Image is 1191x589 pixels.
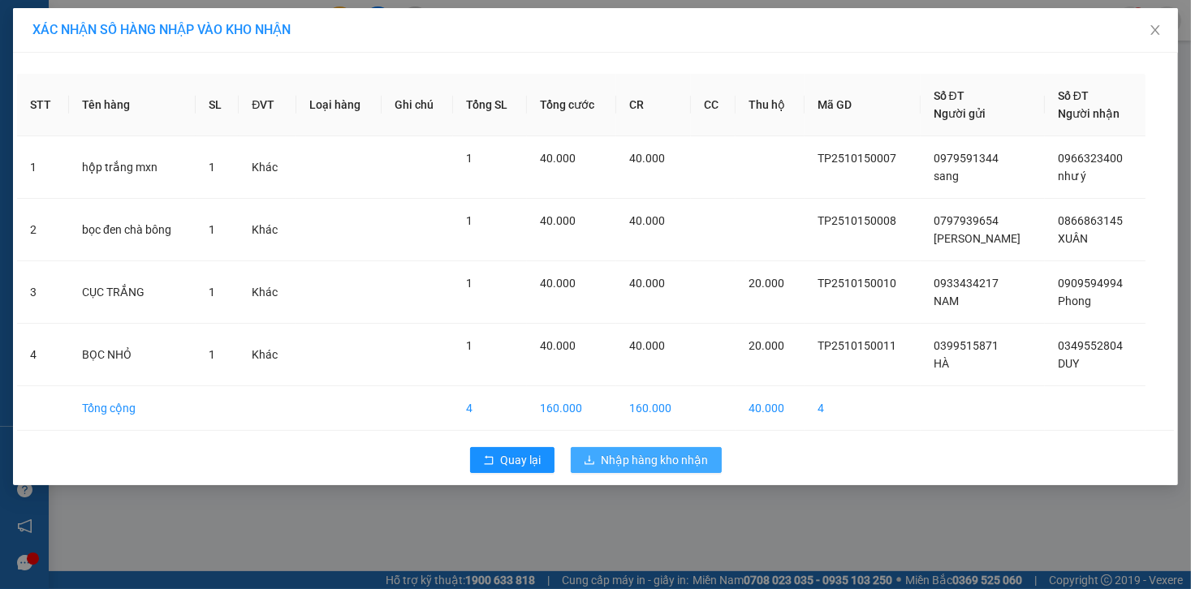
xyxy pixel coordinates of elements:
td: 160.000 [527,386,615,431]
span: 0797939654 [934,214,999,227]
span: 0399515871 [934,339,999,352]
button: downloadNhập hàng kho nhận [571,447,722,473]
span: 40.000 [629,277,665,290]
td: bọc đen chà bông [69,199,196,261]
th: ĐVT [239,74,296,136]
span: XÁC NHẬN SỐ HÀNG NHẬP VÀO KHO NHẬN [32,22,291,37]
div: 40.000 [12,105,146,124]
td: Khác [239,324,296,386]
th: SL [196,74,239,136]
td: 3 [17,261,69,324]
span: Người nhận [1058,107,1120,120]
span: CR : [12,106,37,123]
span: Số ĐT [934,89,964,102]
td: 4 [17,324,69,386]
td: Khác [239,136,296,199]
td: 40.000 [736,386,805,431]
div: [PERSON_NAME] [14,33,144,53]
span: 1 [209,223,215,236]
span: Phong [1058,294,1091,307]
button: rollbackQuay lại [470,447,555,473]
span: 1 [209,348,215,361]
span: NAM [934,294,959,307]
span: TP2510150011 [818,339,896,352]
td: Khác [239,199,296,261]
span: DUY [1058,357,1079,370]
span: 0866863145 [1058,214,1123,227]
span: 40.000 [540,152,576,165]
span: 20.000 [749,339,784,352]
span: download [584,454,595,467]
div: HẠNH [155,53,257,72]
span: [PERSON_NAME] [934,232,1021,245]
div: Quận 10 [14,14,144,33]
span: 40.000 [540,214,576,227]
th: Loại hàng [296,74,382,136]
span: 1 [466,339,473,352]
th: Tổng SL [453,74,528,136]
span: 40.000 [540,277,576,290]
span: TP2510150007 [818,152,896,165]
span: Số ĐT [1058,89,1089,102]
th: STT [17,74,69,136]
span: HÀ [934,357,949,370]
span: Quay lại [501,451,542,469]
span: 1 [209,286,215,299]
span: Nhập hàng kho nhận [602,451,709,469]
td: 1 [17,136,69,199]
span: 0979591344 [934,152,999,165]
span: 40.000 [629,339,665,352]
th: Tổng cước [527,74,615,136]
span: Gửi: [14,15,39,32]
span: 0909594994 [1058,277,1123,290]
span: TP2510150010 [818,277,896,290]
span: rollback [483,454,494,467]
span: Nhận: [155,15,194,32]
span: TP2510150008 [818,214,896,227]
button: Close [1133,8,1178,54]
span: 40.000 [540,339,576,352]
th: Thu hộ [736,74,805,136]
span: 1 [466,152,473,165]
th: CR [616,74,692,136]
th: Mã GD [805,74,920,136]
span: XUÂN [1058,232,1088,245]
th: Tên hàng [69,74,196,136]
span: 40.000 [629,214,665,227]
td: Khác [239,261,296,324]
span: 40.000 [629,152,665,165]
td: BỌC NHỎ [69,324,196,386]
span: 0966323400 [1058,152,1123,165]
span: 1 [466,277,473,290]
span: sang [934,170,959,183]
td: 2 [17,199,69,261]
td: Tổng cộng [69,386,196,431]
span: như ý [1058,170,1086,183]
th: Ghi chú [382,74,453,136]
div: Trạm 114 [155,14,257,53]
span: 0349552804 [1058,339,1123,352]
span: Người gửi [934,107,986,120]
span: close [1149,24,1162,37]
span: 20.000 [749,277,784,290]
div: 072091001168 [14,75,144,95]
span: 0933434217 [934,277,999,290]
td: CỤC TRẮNG [69,261,196,324]
td: 160.000 [616,386,692,431]
td: hộp trắng mxn [69,136,196,199]
span: 1 [466,214,473,227]
span: 1 [209,161,215,174]
td: 4 [453,386,528,431]
td: 4 [805,386,920,431]
th: CC [691,74,736,136]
